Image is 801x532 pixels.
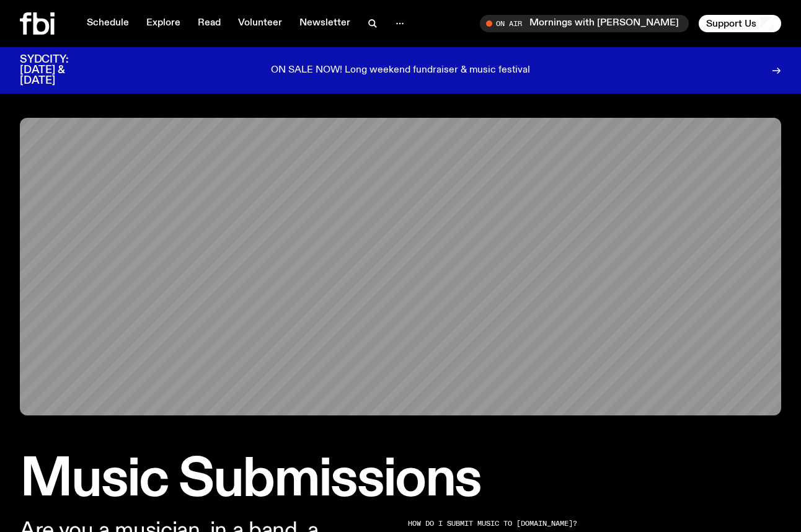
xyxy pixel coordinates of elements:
[190,15,228,32] a: Read
[480,15,689,32] button: On AirMornings with [PERSON_NAME]
[292,15,358,32] a: Newsletter
[79,15,136,32] a: Schedule
[271,65,530,76] p: ON SALE NOW! Long weekend fundraiser & music festival
[231,15,290,32] a: Volunteer
[408,520,765,527] h2: HOW DO I SUBMIT MUSIC TO [DOMAIN_NAME]?
[706,18,756,29] span: Support Us
[20,455,781,505] h1: Music Submissions
[699,15,781,32] button: Support Us
[139,15,188,32] a: Explore
[20,55,99,86] h3: SYDCITY: [DATE] & [DATE]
